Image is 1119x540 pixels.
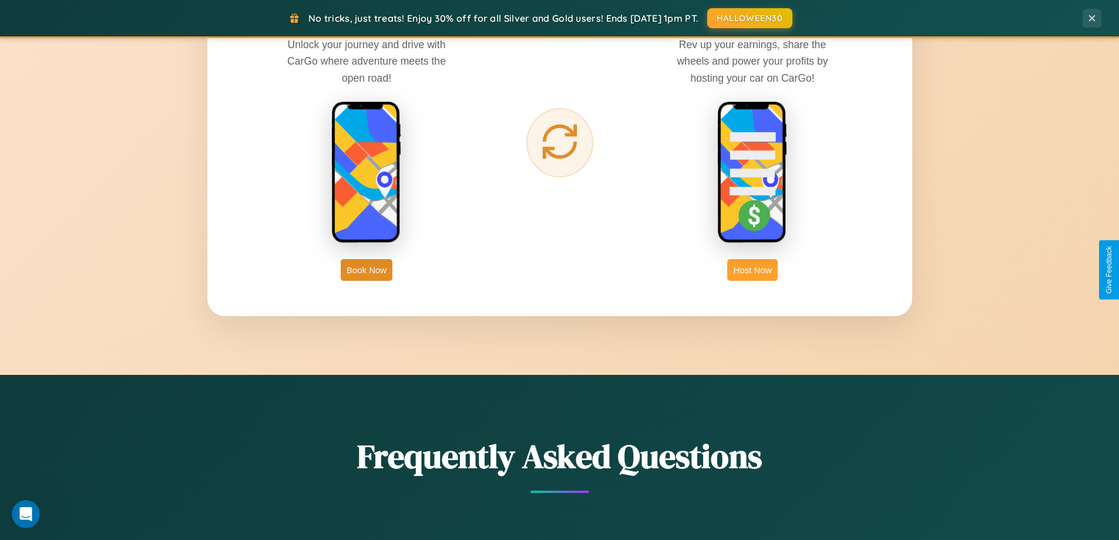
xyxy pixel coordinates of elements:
[717,101,788,244] img: host phone
[12,500,40,528] iframe: Intercom live chat
[707,8,792,28] button: HALLOWEEN30
[278,36,455,86] p: Unlock your journey and drive with CarGo where adventure meets the open road!
[341,259,392,281] button: Book Now
[664,36,841,86] p: Rev up your earnings, share the wheels and power your profits by hosting your car on CarGo!
[331,101,402,244] img: rent phone
[1105,246,1113,294] div: Give Feedback
[207,434,912,479] h2: Frequently Asked Questions
[308,12,698,24] span: No tricks, just treats! Enjoy 30% off for all Silver and Gold users! Ends [DATE] 1pm PT.
[727,259,777,281] button: Host Now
